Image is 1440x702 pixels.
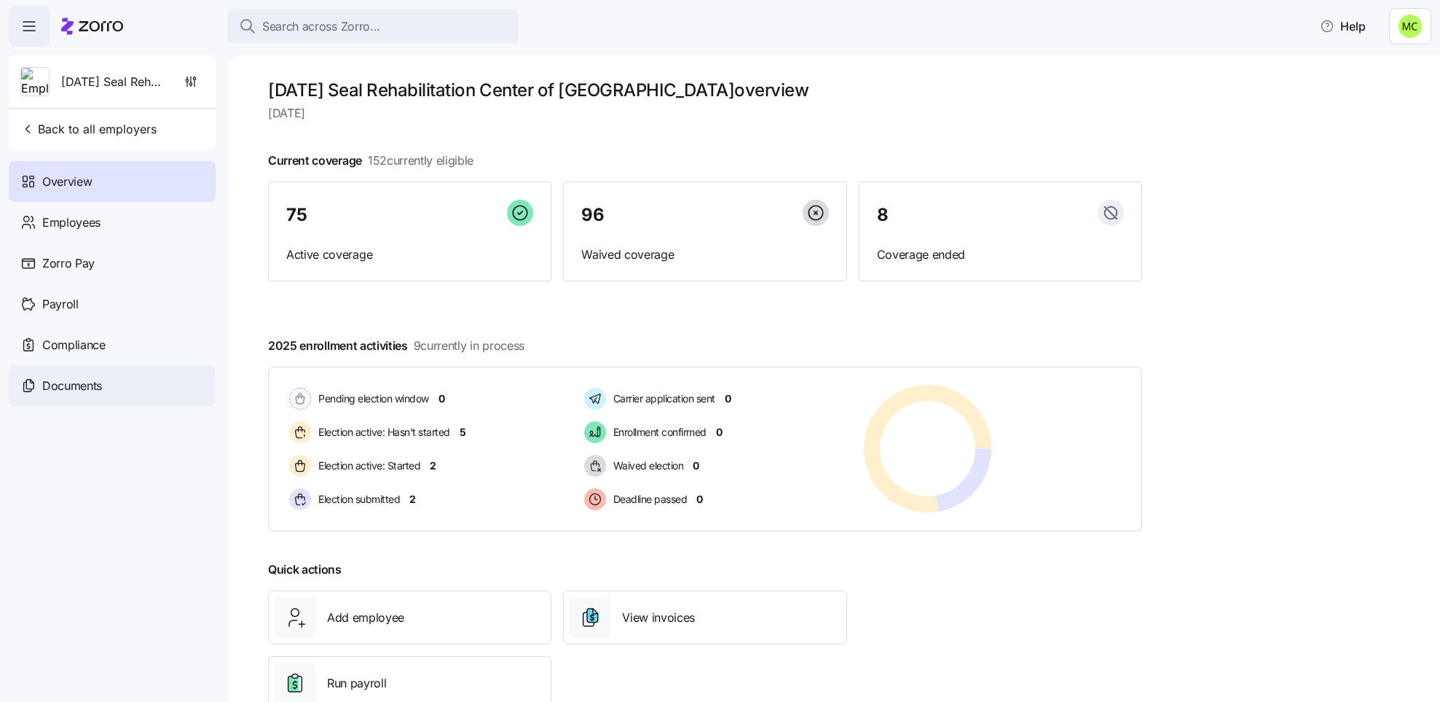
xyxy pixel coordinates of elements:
[286,206,307,224] span: 75
[9,324,216,365] a: Compliance
[877,246,1124,264] span: Coverage ended
[268,79,1142,101] h1: [DATE] Seal Rehabilitation Center of [GEOGRAPHIC_DATA] overview
[268,561,342,579] span: Quick actions
[42,214,101,232] span: Employees
[1308,12,1377,41] button: Help
[430,459,436,473] span: 2
[42,254,95,273] span: Zorro Pay
[327,609,404,627] span: Add employee
[1398,15,1422,38] img: fb6fbd1e9160ef83da3948286d18e3ea
[581,246,828,264] span: Waived coverage
[581,206,604,224] span: 96
[725,391,731,406] span: 0
[262,17,380,36] span: Search across Zorro...
[327,674,386,693] span: Run payroll
[609,425,707,440] span: Enrollment confirmed
[693,459,699,473] span: 0
[9,202,216,243] a: Employees
[368,152,473,170] span: 152 currently eligible
[268,104,1142,122] span: [DATE]
[877,206,889,224] span: 8
[42,336,106,354] span: Compliance
[9,243,216,284] a: Zorro Pay
[314,459,420,473] span: Election active: Started
[9,284,216,324] a: Payroll
[42,295,79,313] span: Payroll
[609,391,715,406] span: Carrier application sent
[314,492,400,507] span: Election submitted
[9,365,216,406] a: Documents
[1320,17,1366,35] span: Help
[609,492,688,507] span: Deadline passed
[314,425,450,440] span: Election active: Hasn't started
[696,492,703,507] span: 0
[268,337,524,355] span: 2025 enrollment activities
[227,9,519,44] button: Search across Zorro...
[314,391,429,406] span: Pending election window
[716,425,723,440] span: 0
[268,152,473,170] span: Current coverage
[286,246,533,264] span: Active coverage
[61,73,166,91] span: [DATE] Seal Rehabilitation Center of [GEOGRAPHIC_DATA]
[42,377,102,395] span: Documents
[438,391,445,406] span: 0
[409,492,416,507] span: 2
[15,114,162,144] button: Back to all employers
[460,425,466,440] span: 5
[622,609,695,627] span: View invoices
[609,459,684,473] span: Waived election
[21,68,49,97] img: Employer logo
[42,173,92,191] span: Overview
[414,337,524,355] span: 9 currently in process
[20,120,157,138] span: Back to all employers
[9,161,216,202] a: Overview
